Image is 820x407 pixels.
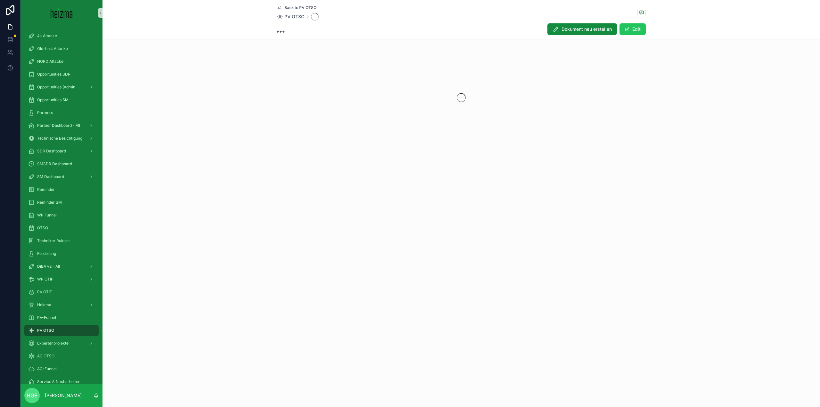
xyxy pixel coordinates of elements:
[51,8,73,18] img: App logo
[24,338,99,349] a: Expertenprojekte
[37,174,64,179] span: SM Dashboard
[24,120,99,131] a: Partner Dashboard - All
[24,261,99,272] a: DiBA v2 - All
[24,273,99,285] a: WP OTIF
[24,43,99,54] a: Old-Lost Attacke
[37,302,51,307] span: Heiama
[24,222,99,234] a: OTSO
[37,213,57,218] span: WP Funnel
[284,13,305,20] span: PV OTSO
[277,13,305,20] a: PV OTSO
[27,392,37,399] span: HGE
[619,23,646,35] button: Edit
[24,248,99,259] a: Förderung
[24,286,99,298] a: PV OTIF
[24,197,99,208] a: Reminder SM
[37,59,63,64] span: NORD Attacke
[24,107,99,118] a: Partners
[37,315,56,320] span: PV-Funnel
[37,136,82,141] span: Technische Besichtigung
[45,392,82,399] p: [PERSON_NAME]
[547,23,617,35] button: Dokument neu erstellen
[24,133,99,144] a: Technische Besichtigung
[37,161,72,167] span: SMSDR Dashboard
[37,187,55,192] span: Reminder
[24,184,99,195] a: Reminder
[37,85,75,90] span: Opportunities (Admin
[24,171,99,183] a: SM Dashboard
[37,225,48,231] span: OTSO
[24,81,99,93] a: Opportunities (Admin
[24,158,99,170] a: SMSDR Dashboard
[37,341,69,346] span: Expertenprojekte
[37,46,68,51] span: Old-Lost Attacke
[37,354,54,359] span: AC OTSO
[284,5,316,10] span: Back to PV OTSO
[37,366,57,371] span: AC-Funnel
[37,277,53,282] span: WP OTIF
[562,26,612,32] span: Dokument neu erstellen
[37,149,66,154] span: SDR Dashboard
[37,123,80,128] span: Partner Dashboard - All
[24,69,99,80] a: Opportunities SDR
[24,209,99,221] a: WP Funnel
[37,72,70,77] span: Opportunities SDR
[277,5,316,10] a: Back to PV OTSO
[24,350,99,362] a: AC OTSO
[24,312,99,323] a: PV-Funnel
[37,238,70,243] span: Techniker Ruleset
[24,363,99,375] a: AC-Funnel
[24,299,99,311] a: Heiama
[37,289,52,295] span: PV OTIF
[20,26,102,384] div: scrollable content
[37,379,80,384] span: Service & Nacharbeiten
[24,94,99,106] a: Opportunities SM
[37,33,57,38] span: 4k Attacke
[24,376,99,387] a: Service & Nacharbeiten
[37,97,69,102] span: Opportunities SM
[37,264,60,269] span: DiBA v2 - All
[24,145,99,157] a: SDR Dashboard
[37,251,56,256] span: Förderung
[37,110,53,115] span: Partners
[37,200,62,205] span: Reminder SM
[24,56,99,67] a: NORD Attacke
[37,328,54,333] span: PV OTSO
[24,235,99,247] a: Techniker Ruleset
[24,30,99,42] a: 4k Attacke
[24,325,99,336] a: PV OTSO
